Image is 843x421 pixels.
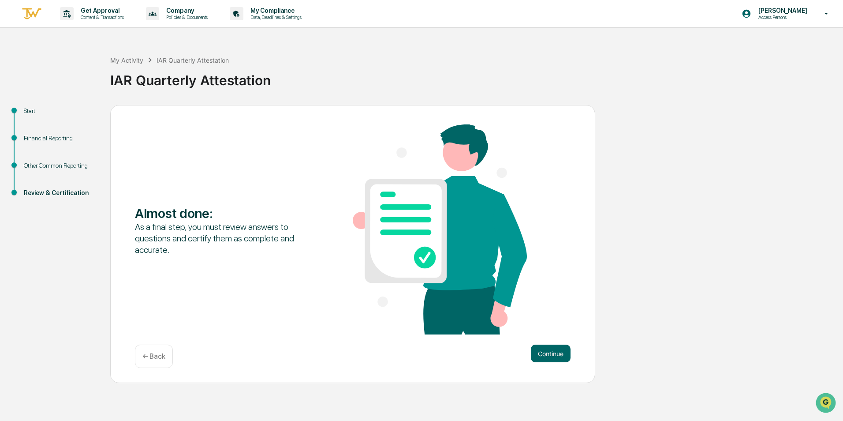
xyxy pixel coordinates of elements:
[64,112,71,119] div: 🗄️
[110,65,839,88] div: IAR Quarterly Attestation
[5,108,60,124] a: 🖐️Preclearance
[18,111,57,120] span: Preclearance
[24,134,96,143] div: Financial Reporting
[74,7,128,14] p: Get Approval
[60,108,113,124] a: 🗄️Attestations
[157,56,229,64] div: IAR Quarterly Attestation
[24,188,96,198] div: Review & Certification
[9,19,160,33] p: How can we help?
[62,149,107,156] a: Powered byPylon
[353,124,527,335] img: Almost done
[751,7,812,14] p: [PERSON_NAME]
[88,150,107,156] span: Pylon
[135,205,309,221] div: Almost done :
[9,68,25,83] img: 1746055101610-c473b297-6a78-478c-a979-82029cc54cd1
[243,14,306,20] p: Data, Deadlines & Settings
[243,7,306,14] p: My Compliance
[142,352,165,361] p: ← Back
[30,76,112,83] div: We're available if you need us!
[74,14,128,20] p: Content & Transactions
[159,7,212,14] p: Company
[73,111,109,120] span: Attestations
[815,392,839,416] iframe: Open customer support
[21,7,42,21] img: logo
[159,14,212,20] p: Policies & Documents
[24,161,96,170] div: Other Common Reporting
[531,345,571,362] button: Continue
[30,68,145,76] div: Start new chat
[110,56,143,64] div: My Activity
[150,70,160,81] button: Start new chat
[135,221,309,256] div: As a final step, you must review answers to questions and certify them as complete and accurate.
[18,128,56,137] span: Data Lookup
[751,14,812,20] p: Access Persons
[9,129,16,136] div: 🔎
[9,112,16,119] div: 🖐️
[5,124,59,140] a: 🔎Data Lookup
[24,106,96,116] div: Start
